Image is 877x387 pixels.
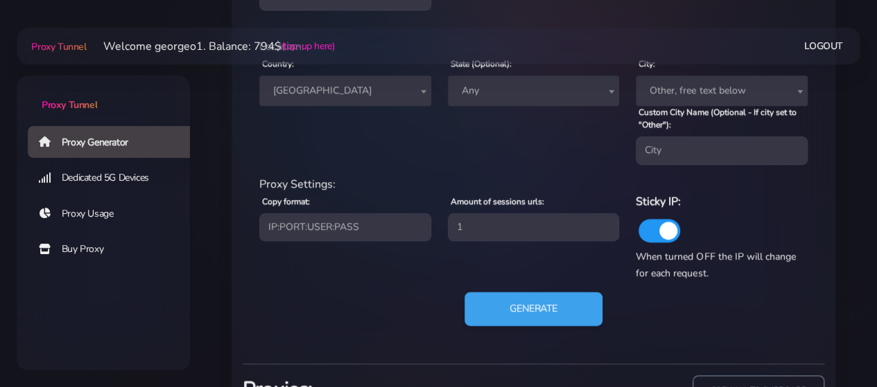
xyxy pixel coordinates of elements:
[87,38,335,55] li: Welcome georgeo1. Balance: 794$
[262,195,310,208] label: Copy format:
[28,198,201,230] a: Proxy Usage
[636,192,808,210] h6: Sticky IP:
[639,106,808,131] label: Custom City Name (Optional - If city set to "Other"):
[636,250,795,280] span: When turned OFF the IP will change for each request.
[672,161,860,370] iframe: Webchat Widget
[456,81,611,100] span: Any
[28,233,201,265] a: Buy Proxy
[28,35,86,57] a: Proxy Tunnel
[268,81,423,100] span: United States of America
[644,81,799,100] span: Other, free text below
[17,75,190,112] a: Proxy Tunnel
[636,75,808,106] span: Other, free text below
[259,75,431,106] span: United States of America
[28,162,201,194] a: Dedicated 5G Devices
[28,126,201,158] a: Proxy Generator
[31,40,86,53] span: Proxy Tunnel
[804,33,843,59] a: Logout
[451,195,544,208] label: Amount of sessions urls:
[42,98,97,111] span: Proxy Tunnel
[448,75,620,106] span: Any
[281,39,335,53] a: (top-up here)
[464,291,602,325] button: Generate
[251,176,816,192] div: Proxy Settings:
[636,136,808,164] input: City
